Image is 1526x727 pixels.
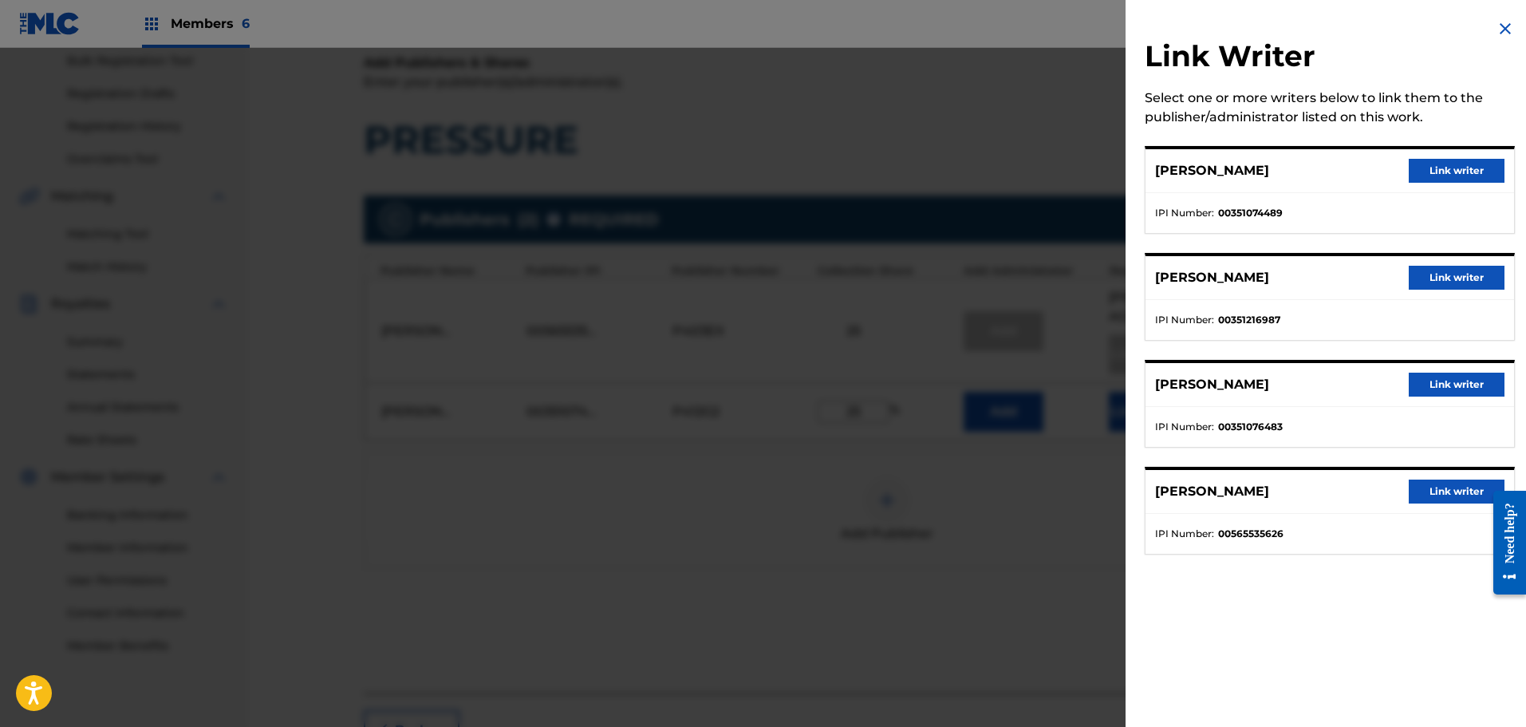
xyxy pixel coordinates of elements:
[1155,527,1214,541] span: IPI Number :
[1155,268,1269,287] p: [PERSON_NAME]
[171,14,250,33] span: Members
[1481,478,1526,606] iframe: Resource Center
[1218,206,1283,220] strong: 00351074489
[1446,650,1526,727] iframe: Chat Widget
[1409,266,1504,290] button: Link writer
[242,16,250,31] span: 6
[1409,159,1504,183] button: Link writer
[1409,480,1504,504] button: Link writer
[1155,206,1214,220] span: IPI Number :
[1155,482,1269,501] p: [PERSON_NAME]
[1409,373,1504,397] button: Link writer
[1218,313,1280,327] strong: 00351216987
[1155,420,1214,434] span: IPI Number :
[19,12,81,35] img: MLC Logo
[142,14,161,34] img: Top Rightsholders
[1155,375,1269,394] p: [PERSON_NAME]
[1145,89,1515,127] div: Select one or more writers below to link them to the publisher/administrator listed on this work.
[1145,38,1515,79] h2: Link Writer
[1218,527,1283,541] strong: 00565535626
[1155,161,1269,180] p: [PERSON_NAME]
[1218,420,1283,434] strong: 00351076483
[1155,313,1214,327] span: IPI Number :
